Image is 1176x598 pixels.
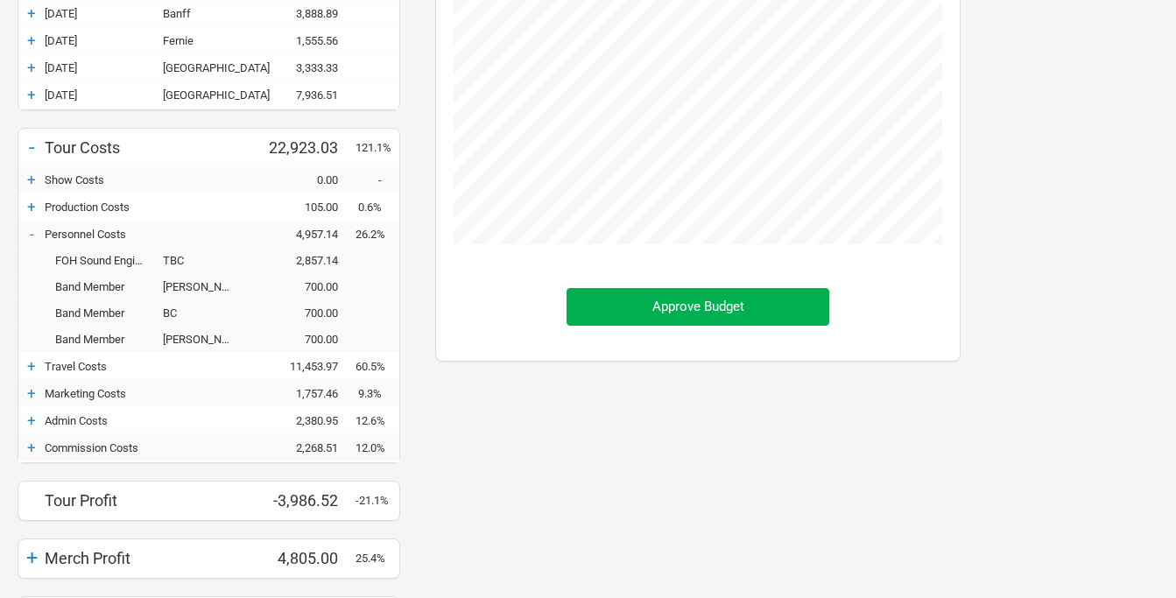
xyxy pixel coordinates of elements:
div: Personnel Costs [45,228,250,241]
div: Commission Costs [45,441,250,454]
div: + [18,59,45,76]
div: 7,936.51 [250,88,356,102]
div: Band Member [45,333,163,346]
div: + [18,171,45,188]
div: Tour Costs [45,138,250,157]
div: 700.00 [250,306,356,320]
div: Tour Profit [45,491,250,510]
div: Admin Costs [45,414,250,427]
div: 700.00 [250,333,356,346]
div: + [18,32,45,49]
div: 26.2% [356,228,399,241]
div: 21-Sep-25 [45,88,163,102]
div: FOH Sound Engineer [45,254,163,267]
div: Danny [163,280,250,293]
div: TBC [163,254,250,267]
div: 12.6% [356,414,399,427]
div: Banff [163,7,250,20]
div: -21.1% [356,494,399,507]
div: + [18,4,45,22]
div: 4,957.14 [250,228,356,241]
div: + [18,439,45,456]
div: 121.1% [356,141,399,154]
div: + [18,198,45,215]
div: 18-Sep-25 [45,34,163,47]
div: + [18,545,45,570]
div: Marketing Costs [45,387,250,400]
div: 1,757.46 [250,387,356,400]
div: 0.00 [250,173,356,186]
div: 25.4% [356,552,399,565]
div: Band Member [45,280,163,293]
div: 2,380.95 [250,414,356,427]
div: BC [163,306,250,320]
div: Calgary [163,61,250,74]
div: 17-Sep-25 [45,7,163,20]
div: Chicago [163,88,250,102]
div: 700.00 [250,280,356,293]
div: 9.3% [356,387,399,400]
div: - [18,225,45,243]
div: + [18,412,45,429]
div: 3,333.33 [250,61,356,74]
div: 0.6% [356,201,399,214]
div: 105.00 [250,201,356,214]
div: + [18,86,45,103]
div: 11,453.97 [250,360,356,373]
div: Production Costs [45,201,250,214]
div: 12.0% [356,441,399,454]
span: Approve Budget [652,299,744,314]
div: 1,555.56 [250,34,356,47]
div: -3,986.52 [250,491,356,510]
div: 2,857.14 [250,254,356,267]
div: Brett [163,333,250,346]
div: Merch Profit [45,549,250,567]
div: + [18,357,45,375]
div: 19-Sep-25 [45,61,163,74]
div: Travel Costs [45,360,250,373]
div: 3,888.89 [250,7,356,20]
button: Approve Budget [567,288,829,326]
div: 22,923.03 [250,138,356,157]
div: Show Costs [45,173,250,186]
div: + [18,384,45,402]
div: 60.5% [356,360,399,373]
div: - [18,135,45,159]
div: 2,268.51 [250,441,356,454]
div: Band Member [45,306,163,320]
div: 4,805.00 [250,549,356,567]
div: Fernie [163,34,250,47]
div: - [356,173,399,186]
